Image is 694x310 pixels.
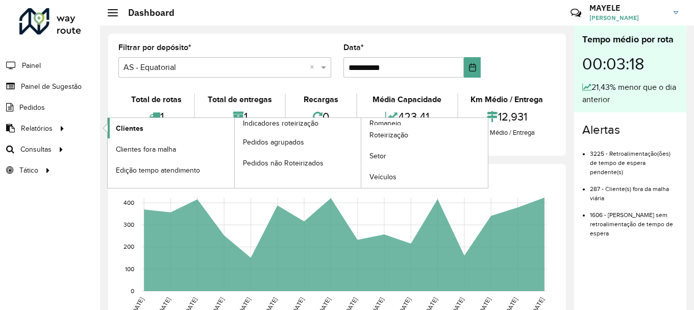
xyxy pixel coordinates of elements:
[235,153,361,173] a: Pedidos não Roteirizados
[125,266,134,272] text: 100
[131,288,134,294] text: 0
[19,102,45,113] span: Pedidos
[582,123,678,137] h4: Alertas
[22,60,41,71] span: Painel
[582,33,678,46] div: Tempo médio por rota
[108,160,234,180] a: Edição tempo atendimento
[461,93,553,106] div: Km Médio / Entrega
[116,123,143,134] span: Clientes
[461,128,553,138] div: Km Médio / Entrega
[461,106,553,128] div: 12,931
[108,139,234,159] a: Clientes fora malha
[121,93,191,106] div: Total de rotas
[343,41,364,54] label: Data
[21,123,53,134] span: Relatórios
[582,81,678,106] div: 21,43% menor que o dia anterior
[197,106,282,128] div: 1
[361,125,488,146] a: Roteirização
[288,106,354,128] div: 0
[197,93,282,106] div: Total de entregas
[310,61,318,74] span: Clear all
[361,167,488,187] a: Veículos
[108,118,234,138] a: Clientes
[123,221,134,228] text: 300
[288,93,354,106] div: Recargas
[243,158,324,169] span: Pedidos não Roteirizados
[589,13,666,22] span: [PERSON_NAME]
[243,137,304,148] span: Pedidos agrupados
[590,177,678,203] li: 287 - Cliente(s) fora da malha viária
[369,130,408,140] span: Roteirização
[19,165,38,176] span: Tático
[243,118,318,129] span: Indicadores roteirização
[464,57,481,78] button: Choose Date
[123,244,134,250] text: 200
[116,165,200,176] span: Edição tempo atendimento
[565,2,587,24] a: Contato Rápido
[121,106,191,128] div: 1
[369,118,401,129] span: Romaneio
[360,106,454,128] div: 423,41
[118,7,175,18] h2: Dashboard
[118,41,191,54] label: Filtrar por depósito
[590,141,678,177] li: 3225 - Retroalimentação(ões) de tempo de espera pendente(s)
[360,93,454,106] div: Média Capacidade
[108,118,361,188] a: Indicadores roteirização
[20,144,52,155] span: Consultas
[369,172,396,182] span: Veículos
[123,199,134,206] text: 400
[235,118,488,188] a: Romaneio
[116,144,176,155] span: Clientes fora malha
[589,3,666,13] h3: MAYELE
[582,46,678,81] div: 00:03:18
[369,151,386,161] span: Setor
[21,81,82,92] span: Painel de Sugestão
[361,146,488,166] a: Setor
[590,203,678,238] li: 1606 - [PERSON_NAME] sem retroalimentação de tempo de espera
[235,132,361,152] a: Pedidos agrupados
